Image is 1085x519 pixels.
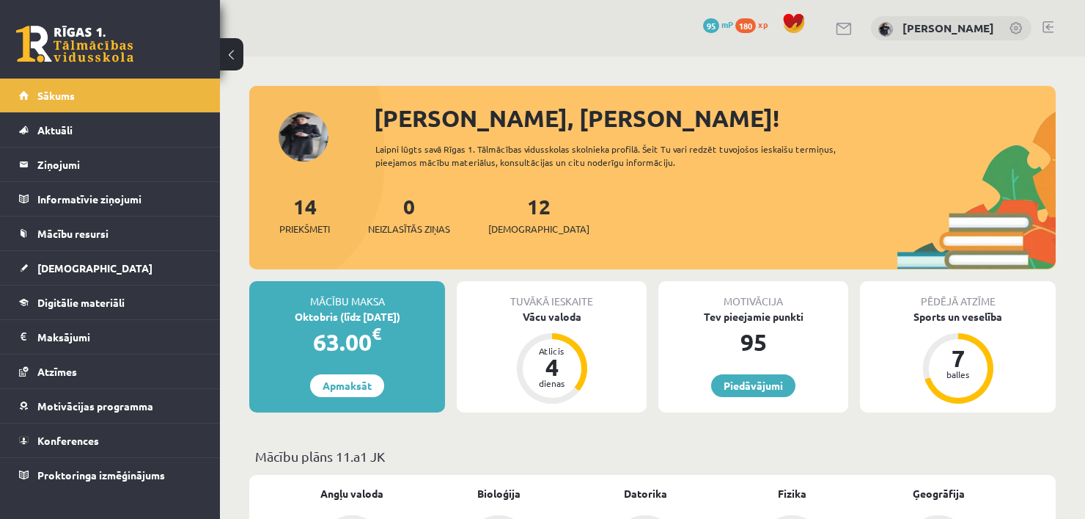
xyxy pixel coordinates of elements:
span: Motivācijas programma [37,399,153,413]
a: Digitālie materiāli [19,286,202,319]
p: Mācību plāns 11.a1 JK [255,446,1050,466]
div: Mācību maksa [249,281,445,309]
span: Priekšmeti [279,222,330,236]
div: Tuvākā ieskaite [457,281,647,309]
span: 180 [735,18,756,33]
span: Proktoringa izmēģinājums [37,468,165,482]
span: Sākums [37,89,75,102]
a: 180 xp [735,18,775,30]
a: Ziņojumi [19,148,202,181]
a: [DEMOGRAPHIC_DATA] [19,251,202,285]
a: Aktuāli [19,113,202,147]
div: 7 [936,346,980,370]
a: Sports un veselība 7 balles [860,309,1056,406]
a: Angļu valoda [320,486,383,501]
a: Konferences [19,424,202,457]
legend: Informatīvie ziņojumi [37,182,202,216]
span: Konferences [37,434,99,447]
a: 12[DEMOGRAPHIC_DATA] [488,193,589,236]
a: Motivācijas programma [19,389,202,423]
div: balles [936,370,980,379]
a: Proktoringa izmēģinājums [19,458,202,492]
div: Oktobris (līdz [DATE]) [249,309,445,324]
legend: Maksājumi [37,320,202,354]
a: Atzīmes [19,355,202,388]
a: Apmaksāt [310,374,384,397]
a: Maksājumi [19,320,202,354]
span: Mācību resursi [37,227,108,240]
a: Informatīvie ziņojumi [19,182,202,216]
img: Leo Dalinkevičs [878,22,893,37]
div: Motivācija [658,281,848,309]
div: Sports un veselība [860,309,1056,324]
div: [PERSON_NAME], [PERSON_NAME]! [374,101,1056,136]
legend: Ziņojumi [37,148,202,181]
a: Sākums [19,79,202,112]
a: Fizika [778,486,806,501]
span: Neizlasītās ziņas [368,222,450,236]
a: Vācu valoda Atlicis 4 dienas [457,309,647,406]
a: Mācību resursi [19,217,202,250]
div: dienas [530,379,574,388]
span: [DEMOGRAPHIC_DATA] [488,222,589,236]
div: Pēdējā atzīme [860,281,1056,309]
span: Atzīmes [37,365,77,378]
span: xp [758,18,768,30]
a: Rīgas 1. Tālmācības vidusskola [16,26,133,62]
span: 95 [703,18,719,33]
a: Datorika [624,486,667,501]
a: 14Priekšmeti [279,193,330,236]
a: [PERSON_NAME] [902,21,994,35]
div: 95 [658,324,848,360]
a: Bioloģija [477,486,521,501]
span: Aktuāli [37,123,73,137]
div: Vācu valoda [457,309,647,324]
a: 95 mP [703,18,733,30]
a: Piedāvājumi [711,374,795,397]
div: 4 [530,355,574,379]
div: Laipni lūgts savā Rīgas 1. Tālmācības vidusskolas skolnieka profilā. Šeit Tu vari redzēt tuvojošo... [375,142,859,169]
span: € [372,323,381,344]
div: 63.00 [249,324,445,360]
span: mP [721,18,733,30]
div: Tev pieejamie punkti [658,309,848,324]
a: Ģeogrāfija [913,486,965,501]
div: Atlicis [530,346,574,355]
span: [DEMOGRAPHIC_DATA] [37,261,152,275]
span: Digitālie materiāli [37,296,125,309]
a: 0Neizlasītās ziņas [368,193,450,236]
